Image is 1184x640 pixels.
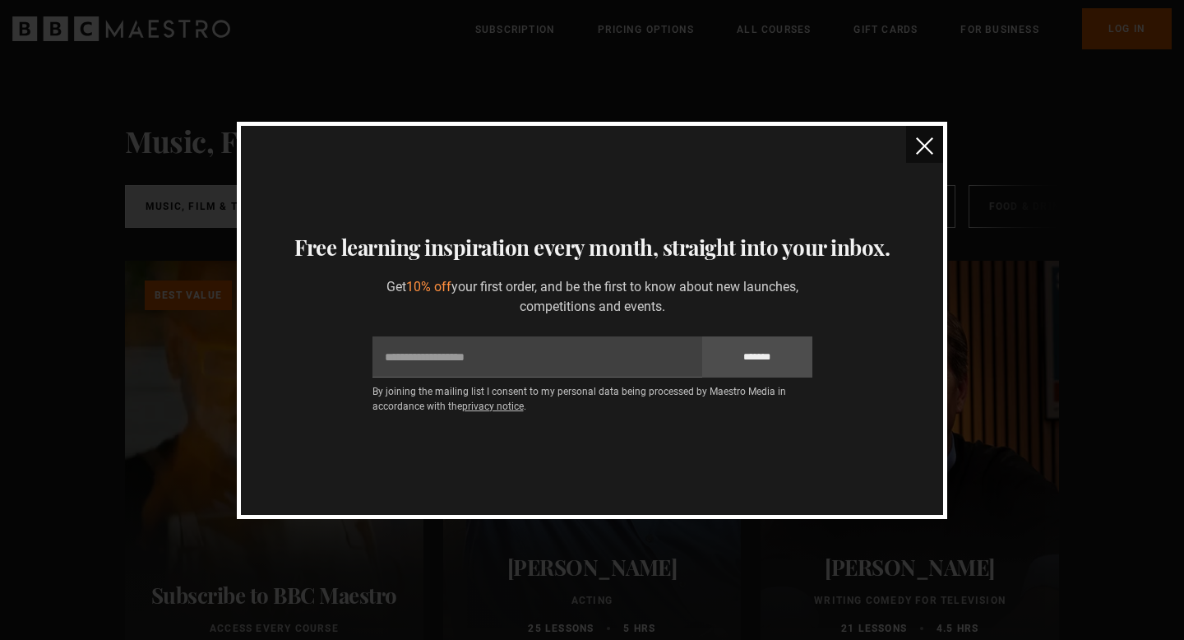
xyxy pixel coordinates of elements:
[462,401,524,412] a: privacy notice
[906,126,943,163] button: close
[406,279,451,294] span: 10% off
[372,277,812,317] p: Get your first order, and be the first to know about new launches, competitions and events.
[372,384,812,414] p: By joining the mailing list I consent to my personal data being processed by Maestro Media in acc...
[261,231,923,264] h3: Free learning inspiration every month, straight into your inbox.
